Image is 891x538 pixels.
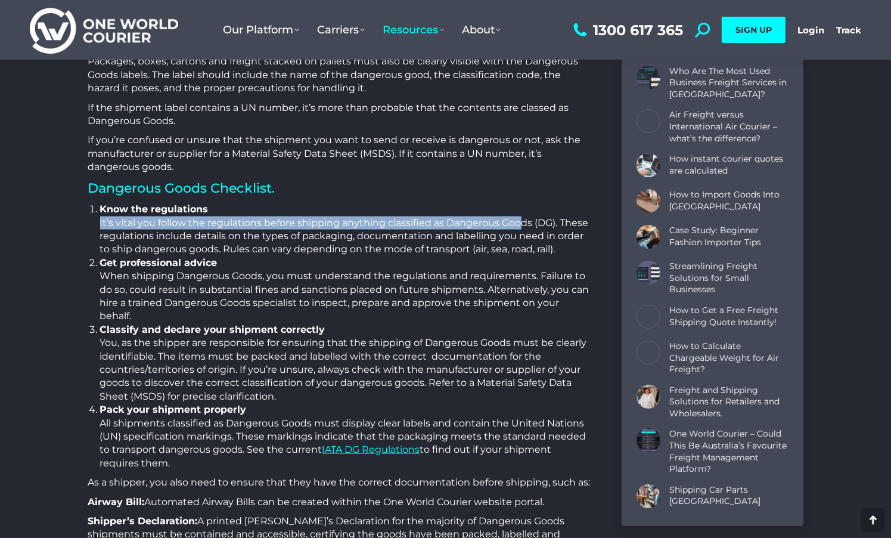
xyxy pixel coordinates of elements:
[88,134,592,174] p: If you’re confused or unsure that the shipment you want to send or receive is dangerous or not, a...
[100,203,592,256] li: It’s vital you follow the regulations before shipping anything classified as Dangerous Goods (DG)...
[669,341,788,376] a: How to Calculate Chargeable Weight for Air Freight?
[100,324,325,335] strong: Classify and declare your shipment correctly
[722,17,786,43] a: SIGN UP
[669,189,788,212] a: How to Import Goods Into [GEOGRAPHIC_DATA]
[100,403,592,470] li: All shipments classified as Dangerous Goods must display clear labels and contain the United Nati...
[88,55,592,95] p: Packages, boxes, cartons and freight stacked on pallets must also be clearly visible with the Dan...
[88,496,145,508] strong: Airway Bill:
[669,110,788,145] a: Air Freight versus International Air Courier – what’s the difference?
[637,153,660,177] a: Post image
[797,24,824,36] a: Login
[637,385,660,409] a: Post image
[453,11,510,48] a: About
[383,23,444,36] span: Resources
[669,429,788,475] a: One World Courier – Could This Be Australia’s Favourite Freight Management Platform?
[637,189,660,213] a: Post image
[100,256,592,323] li: When shipping Dangerous Goods, you must understand the regulations and requirements. Failure to d...
[669,305,788,328] a: How to Get a Free Freight Shipping Quote Instantly!
[669,484,788,508] a: Shipping Car Parts [GEOGRAPHIC_DATA]
[637,66,660,89] a: Post image
[637,429,660,453] a: Post image
[88,515,198,527] strong: Shipper’s Declaration:
[322,444,420,455] a: IATA DG Regulations
[669,385,788,420] a: Freight and Shipping Solutions for Retailers and Wholesalers.
[100,203,209,215] strong: Know the regulations
[669,261,788,296] a: Streamlining Freight Solutions for Small Businesses
[88,101,592,128] p: If the shipment label contains a UN number, it’s more than probable that the contents are classed...
[88,476,592,489] p: As a shipper, you also need to ensure that they have the correct documentation before shipping, s...
[637,110,660,134] a: Post image
[374,11,453,48] a: Resources
[462,23,501,36] span: About
[669,153,788,177] a: How instant courier quotes are calculated
[317,23,365,36] span: Carriers
[735,24,772,35] span: SIGN UP
[637,305,660,329] a: Post image
[223,23,299,36] span: Our Platform
[100,404,247,415] strong: Pack your shipment properly
[836,24,861,36] a: Track
[308,11,374,48] a: Carriers
[30,6,178,54] img: One World Courier
[669,66,788,101] a: Who Are The Most Used Business Freight Services in [GEOGRAPHIC_DATA]?
[571,23,683,38] a: 1300 617 365
[100,257,218,268] strong: Get professional advice
[88,180,592,197] h2: Dangerous Goods Checklist.
[88,496,592,509] p: Automated Airway Bills can be created within the One World Courier website portal.
[637,261,660,285] a: Post image
[214,11,308,48] a: Our Platform
[637,341,660,364] a: Post image
[637,484,660,508] a: Post image
[100,323,592,403] li: You, as the shipper are responsible for ensuring that the shipping of Dangerous Goods must be cle...
[669,225,788,248] a: Case Study: Beginner Fashion Importer Tips
[637,225,660,249] a: Post image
